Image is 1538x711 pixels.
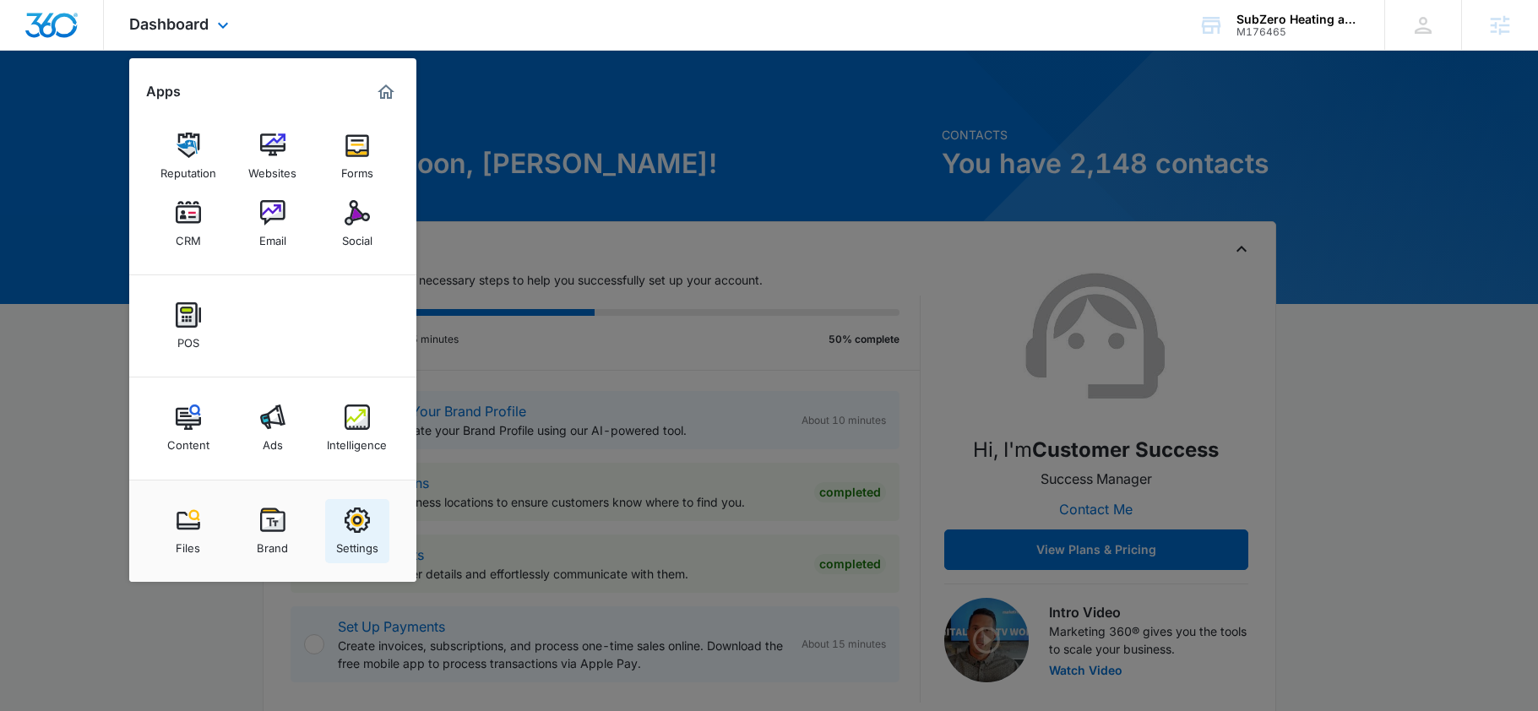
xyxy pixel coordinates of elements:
a: Brand [241,499,305,563]
div: Websites [248,158,296,180]
a: Websites [241,124,305,188]
a: Email [241,192,305,256]
div: Intelligence [327,430,387,452]
div: account id [1236,26,1360,38]
div: CRM [176,225,201,247]
a: Files [156,499,220,563]
a: Ads [241,396,305,460]
div: Email [259,225,286,247]
a: CRM [156,192,220,256]
div: account name [1236,13,1360,26]
div: Settings [336,533,378,555]
div: Reputation [160,158,216,180]
div: Forms [341,158,373,180]
div: Files [176,533,200,555]
div: Brand [257,533,288,555]
a: Reputation [156,124,220,188]
a: Content [156,396,220,460]
a: Social [325,192,389,256]
div: Social [342,225,372,247]
div: Content [167,430,209,452]
div: Ads [263,430,283,452]
h2: Apps [146,84,181,100]
div: POS [177,328,199,350]
a: Forms [325,124,389,188]
a: Settings [325,499,389,563]
a: Intelligence [325,396,389,460]
a: Marketing 360® Dashboard [372,79,399,106]
a: POS [156,294,220,358]
span: Dashboard [129,15,209,33]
